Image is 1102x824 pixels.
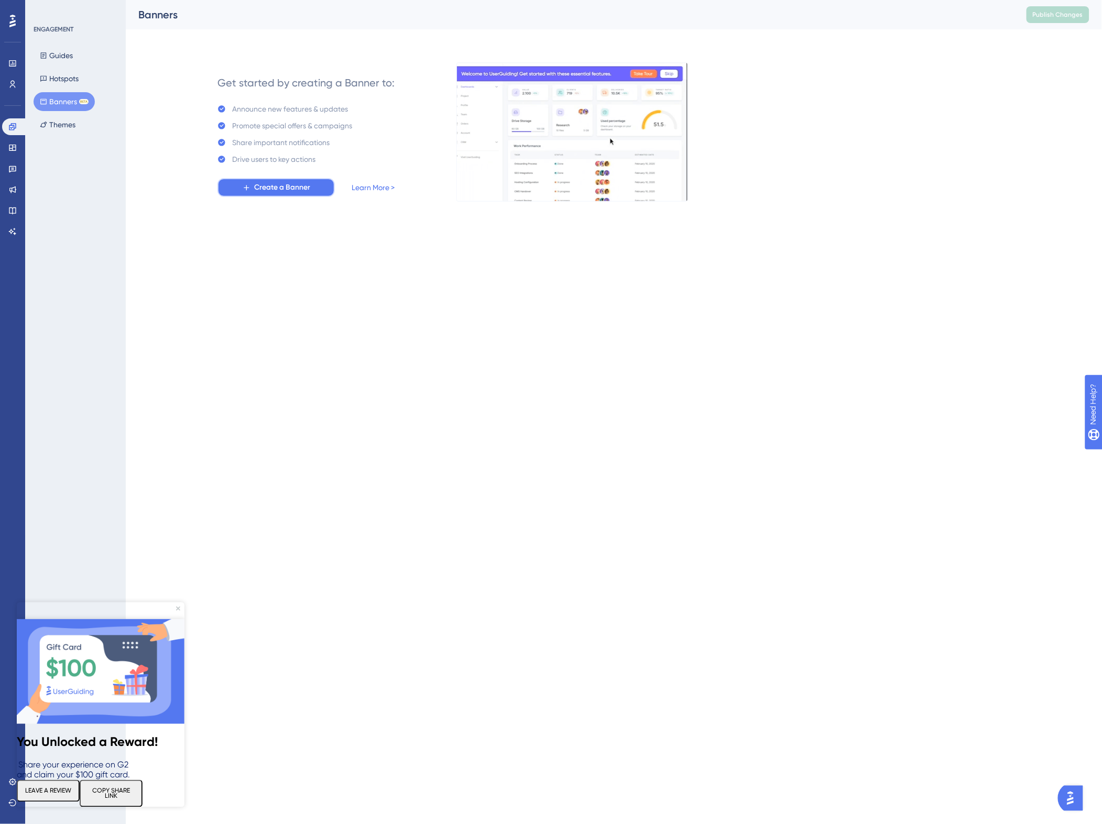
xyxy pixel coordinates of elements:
[232,103,348,115] div: Announce new features & updates
[79,99,89,104] div: BETA
[34,115,82,134] button: Themes
[232,136,330,149] div: Share important notifications
[1058,783,1089,814] iframe: UserGuiding AI Assistant Launcher
[2,158,112,168] span: Share your experience on G2
[1033,10,1083,19] span: Publish Changes
[217,178,335,197] button: Create a Banner
[456,62,688,202] img: 529d90adb73e879a594bca603b874522.gif
[232,119,352,132] div: Promote special offers & campaigns
[25,3,66,15] span: Need Help?
[217,75,395,90] div: Get started by creating a Banner to:
[138,7,1000,22] div: Banners
[34,69,85,88] button: Hotspots
[34,25,73,34] div: ENGAGEMENT
[34,92,95,111] button: BannersBETA
[1027,6,1089,23] button: Publish Changes
[232,153,315,166] div: Drive users to key actions
[63,178,126,205] button: COPY SHARE LINK
[254,181,310,194] span: Create a Banner
[352,181,395,194] a: Learn More >
[34,46,79,65] button: Guides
